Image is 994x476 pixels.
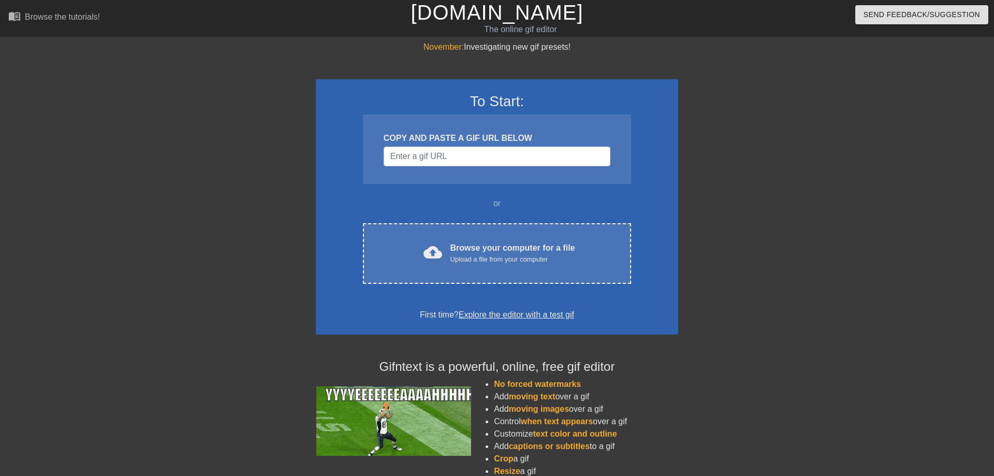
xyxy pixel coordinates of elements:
[855,5,988,24] button: Send Feedback/Suggestion
[494,454,513,463] span: Crop
[8,10,100,26] a: Browse the tutorials!
[8,10,21,22] span: menu_book
[494,453,678,465] li: a gif
[25,12,100,21] div: Browse the tutorials!
[494,391,678,403] li: Add over a gif
[329,309,665,321] div: First time?
[521,417,593,426] span: when text appears
[864,8,980,21] span: Send Feedback/Suggestion
[384,147,610,166] input: Username
[450,254,575,265] div: Upload a file from your computer
[533,429,617,438] span: text color and outline
[494,467,520,475] span: Resize
[509,392,556,401] span: moving text
[459,310,574,319] a: Explore the editor with a test gif
[509,405,569,413] span: moving images
[329,93,665,110] h3: To Start:
[494,415,678,428] li: Control over a gif
[494,380,581,388] span: No forced watermarks
[494,403,678,415] li: Add over a gif
[494,440,678,453] li: Add to a gif
[450,242,575,265] div: Browse your computer for a file
[384,132,610,145] div: COPY AND PASTE A GIF URL BELOW
[423,243,442,262] span: cloud_upload
[494,428,678,440] li: Customize
[316,359,678,374] h4: Gifntext is a powerful, online, free gif editor
[316,386,471,456] img: football_small.gif
[509,442,590,451] span: captions or subtitles
[337,23,705,36] div: The online gif editor
[316,41,678,53] div: Investigating new gif presets!
[411,1,583,24] a: [DOMAIN_NAME]
[343,197,651,210] div: or
[423,42,464,51] span: November:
